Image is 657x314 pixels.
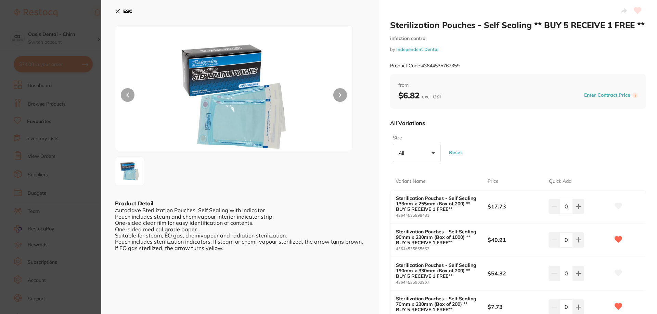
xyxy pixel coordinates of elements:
[393,144,441,162] button: All
[115,207,365,251] div: Autoclave Sterilization Pouches, Self Sealing with Indicator Pouch includes steam and chemivapour...
[390,47,646,52] small: by
[390,20,646,30] h2: Sterilization Pouches - Self Sealing ** BUY 5 RECEIVE 1 FREE **
[488,203,543,210] b: $17.73
[396,195,478,212] b: Sterilization Pouches - Self Sealing 133mm x 255mm (Box of 200) ** BUY 5 RECEIVE 1 FREE**
[396,247,488,251] small: 43644535865663
[396,229,478,245] b: Sterilization Pouches - Self Sealing 90mm x 230mm (Box of 1000) ** BUY 5 RECEIVE 1 FREE**
[488,178,499,185] p: Price
[396,213,488,218] small: 43644535898431
[488,236,543,244] b: $40.91
[396,296,478,312] b: Sterilization Pouches - Self Sealing 70mm x 230mm (Box of 200) ** BUY 5 RECEIVE 1 FREE**
[632,93,638,98] label: i
[390,120,425,126] p: All Variations
[447,140,464,165] button: Reset
[582,92,632,98] button: Enter Contract Price
[422,94,442,100] span: excl. GST
[390,63,460,69] small: Product Code: 43644535767359
[117,159,142,183] img: cA
[115,5,132,17] button: ESC
[488,270,543,277] b: $54.32
[549,178,571,185] p: Quick Add
[396,262,478,279] b: Sterilization Pouches - Self Sealing 190mm x 330mm (Box of 200) ** BUY 5 RECEIVE 1 FREE**
[393,135,439,141] label: Size
[123,8,132,14] b: ESC
[399,150,407,156] p: All
[390,36,646,41] small: infection control
[396,280,488,285] small: 43644535963967
[398,90,442,100] b: $6.82
[396,46,438,52] a: Independent Dental
[396,178,426,185] p: Variant Name
[488,303,543,311] b: $7.73
[398,82,638,89] span: from
[115,200,153,207] b: Product Detail
[163,43,305,151] img: cA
